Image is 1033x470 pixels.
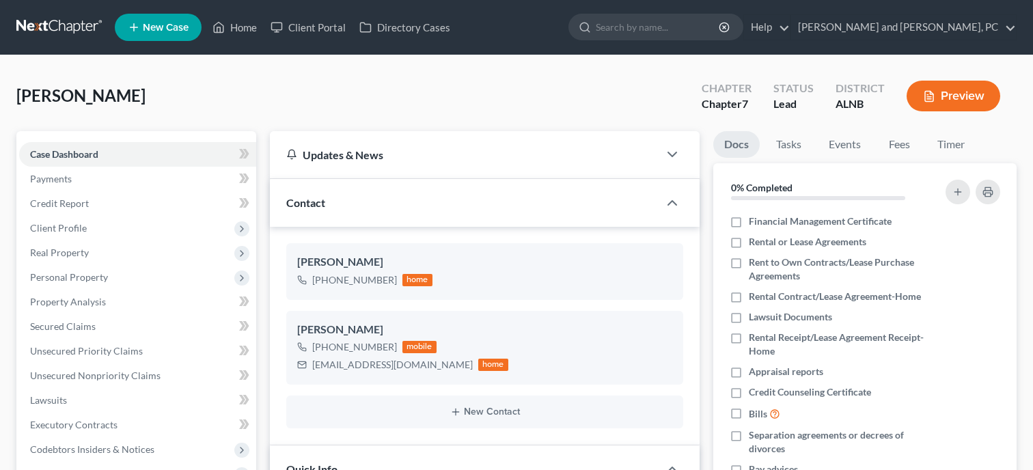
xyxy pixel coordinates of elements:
[749,365,823,378] span: Appraisal reports
[30,271,108,283] span: Personal Property
[19,290,256,314] a: Property Analysis
[836,96,885,112] div: ALNB
[731,182,793,193] strong: 0% Completed
[19,191,256,216] a: Credit Report
[312,273,397,287] div: [PHONE_NUMBER]
[30,394,67,406] span: Lawsuits
[19,339,256,363] a: Unsecured Priority Claims
[836,81,885,96] div: District
[30,148,98,160] span: Case Dashboard
[765,131,812,158] a: Tasks
[30,222,87,234] span: Client Profile
[30,443,154,455] span: Codebtors Insiders & Notices
[30,320,96,332] span: Secured Claims
[702,81,752,96] div: Chapter
[206,15,264,40] a: Home
[791,15,1016,40] a: [PERSON_NAME] and [PERSON_NAME], PC
[19,388,256,413] a: Lawsuits
[773,81,814,96] div: Status
[16,85,146,105] span: [PERSON_NAME]
[312,358,473,372] div: [EMAIL_ADDRESS][DOMAIN_NAME]
[286,196,325,209] span: Contact
[742,97,748,110] span: 7
[312,340,397,354] div: [PHONE_NUMBER]
[749,235,866,249] span: Rental or Lease Agreements
[749,385,871,399] span: Credit Counseling Certificate
[749,215,892,228] span: Financial Management Certificate
[30,345,143,357] span: Unsecured Priority Claims
[713,131,760,158] a: Docs
[19,363,256,388] a: Unsecured Nonpriority Claims
[30,419,118,430] span: Executory Contracts
[297,254,672,271] div: [PERSON_NAME]
[773,96,814,112] div: Lead
[30,173,72,184] span: Payments
[749,310,832,324] span: Lawsuit Documents
[402,274,432,286] div: home
[19,413,256,437] a: Executory Contracts
[744,15,790,40] a: Help
[286,148,642,162] div: Updates & News
[19,314,256,339] a: Secured Claims
[877,131,921,158] a: Fees
[30,247,89,258] span: Real Property
[702,96,752,112] div: Chapter
[749,255,929,283] span: Rent to Own Contracts/Lease Purchase Agreements
[926,131,976,158] a: Timer
[353,15,457,40] a: Directory Cases
[19,167,256,191] a: Payments
[749,428,929,456] span: Separation agreements or decrees of divorces
[297,406,672,417] button: New Contact
[30,370,161,381] span: Unsecured Nonpriority Claims
[478,359,508,371] div: home
[30,197,89,209] span: Credit Report
[749,290,921,303] span: Rental Contract/Lease Agreement-Home
[907,81,1000,111] button: Preview
[264,15,353,40] a: Client Portal
[402,341,437,353] div: mobile
[30,296,106,307] span: Property Analysis
[749,407,767,421] span: Bills
[297,322,672,338] div: [PERSON_NAME]
[596,14,721,40] input: Search by name...
[749,331,929,358] span: Rental Receipt/Lease Agreement Receipt-Home
[143,23,189,33] span: New Case
[818,131,872,158] a: Events
[19,142,256,167] a: Case Dashboard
